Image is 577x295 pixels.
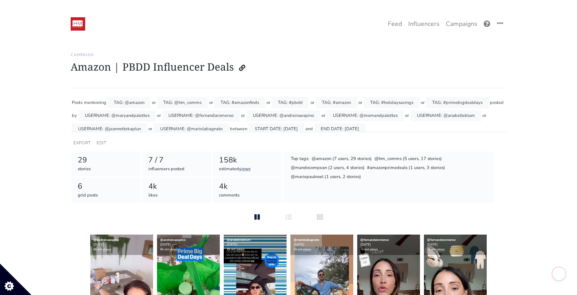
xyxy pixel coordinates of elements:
a: views [436,247,445,251]
div: USERNAME: @fernandaromeroo [162,110,240,122]
div: @mandocompean (2 users, 4 stories) [290,164,365,172]
div: USERNAME: @maryandpalettes [79,110,156,122]
div: [DATE] 8k est. [157,235,220,255]
div: [DATE] 9k est. [224,235,287,255]
div: 4k [219,181,276,192]
a: Influencers [405,16,443,32]
a: views [103,247,111,251]
div: TAG: #pbdd [272,97,309,108]
div: or [267,97,270,108]
div: or [358,97,362,108]
div: Posts [72,97,82,108]
div: @amazon (7 users, 29 stories) [311,155,372,163]
div: and [305,123,313,135]
div: influencers posted [148,166,205,173]
div: posted [490,97,504,108]
a: views [170,247,178,251]
div: or [321,110,325,122]
div: @mariepaulnoel (1 users, 2 stories) [290,173,362,181]
div: grid posts [78,192,135,199]
div: TAG: #amazonfinds [214,97,265,108]
div: TAG: #primebigdealdays [426,97,489,108]
div: USERNAME: @jeannettekaplun [72,123,147,135]
div: 29 [78,155,135,166]
div: likes [148,192,205,199]
a: EXPORT [73,140,91,146]
div: or [421,97,425,108]
div: comments [219,192,276,199]
div: or [310,97,314,108]
div: or [405,110,409,122]
div: estimated [219,166,276,173]
div: TAG: #holidaysavings [364,97,420,108]
div: USERNAME: @marielabagnato [154,123,229,135]
div: 4k [148,181,205,192]
div: USERNAME: @andreinaespino [247,110,320,122]
div: START DATE: [DATE] [248,123,304,135]
img: 19:52:48_1547236368 [71,17,85,31]
div: Top tags: [290,155,310,163]
div: 6 [78,181,135,192]
div: [DATE] 8k est. [90,235,153,255]
div: or [152,97,156,108]
a: EDIT [97,140,106,146]
div: stories [78,166,135,173]
div: [DATE] 7k est. [357,235,420,255]
div: 158k [219,155,276,166]
a: Campaigns [443,16,480,32]
a: Feed [385,16,405,32]
div: TAG: #amazon [316,97,357,108]
div: or [157,110,161,122]
a: @marielabagnato [294,238,320,242]
div: [DATE] 7k est. [424,235,487,255]
div: USERNAME: @momandpalettes [327,110,404,122]
a: @andreinaespino [93,238,119,242]
div: or [209,97,213,108]
a: views [370,247,378,251]
div: TAG: @hm_comms [157,97,208,108]
a: views [303,247,311,251]
div: 7 / 7 [148,155,205,166]
div: or [148,123,152,135]
a: @andreinaespino [160,238,186,242]
div: or [241,110,245,122]
h1: Amazon | PBDD Influencer Deals [71,60,506,75]
div: between [230,123,247,135]
div: or [482,110,486,122]
a: @fernandaromeroo [360,238,389,242]
a: @anabelleblum [227,238,250,242]
a: views [236,247,245,251]
a: @fernandaromeroo [427,238,456,242]
h6: Campaign [71,53,506,57]
div: #amazonprimedeals (1 users, 3 stories) [367,164,446,172]
div: mentioning [84,97,106,108]
div: [DATE] 5k est. [290,235,353,255]
div: END DATE: [DATE] [314,123,365,135]
div: USERNAME: @anabelleblum [411,110,481,122]
div: @hm_comms (5 users, 17 stories) [374,155,442,163]
div: by [72,110,77,122]
a: views [239,166,250,172]
div: TAG: @amazon [108,97,151,108]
